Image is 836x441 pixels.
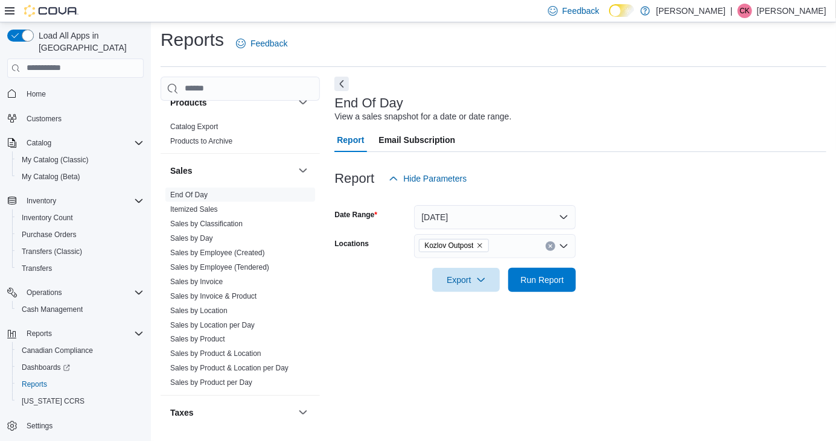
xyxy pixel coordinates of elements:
button: Catalog [2,135,148,151]
a: Dashboards [12,359,148,376]
button: Taxes [296,405,310,420]
a: Sales by Employee (Created) [170,249,265,257]
span: Purchase Orders [22,230,77,240]
button: Run Report [508,268,576,292]
button: [DATE] [414,205,576,229]
a: Catalog Export [170,122,218,131]
span: My Catalog (Classic) [17,153,144,167]
button: Reports [22,326,57,341]
input: Dark Mode [609,4,634,17]
a: Customers [22,112,66,126]
span: Reports [22,326,144,341]
span: Feedback [250,37,287,49]
a: Sales by Product [170,335,225,344]
button: Operations [2,284,148,301]
button: Products [296,95,310,110]
span: Transfers [17,261,144,276]
h3: Taxes [170,407,194,419]
span: Sales by Location per Day [170,320,255,330]
button: Clear input [546,241,555,251]
a: My Catalog (Beta) [17,170,85,184]
span: Reports [22,379,47,389]
a: Feedback [231,31,292,56]
span: Catalog [22,136,144,150]
button: Reports [2,325,148,342]
span: Kozlov Outpost [424,240,473,252]
a: Sales by Product & Location [170,350,261,358]
h3: End Of Day [334,96,403,110]
span: Inventory [22,194,144,208]
button: [US_STATE] CCRS [12,393,148,410]
a: Inventory Count [17,211,78,225]
p: | [730,4,733,18]
span: Sales by Location [170,306,228,316]
p: [PERSON_NAME] [757,4,826,18]
span: Settings [22,418,144,433]
span: Sales by Invoice [170,277,223,287]
a: Home [22,87,51,101]
a: Sales by Employee (Tendered) [170,263,269,271]
span: [US_STATE] CCRS [22,396,85,406]
span: Customers [22,111,144,126]
span: Sales by Product & Location [170,349,261,359]
button: Home [2,85,148,103]
span: Washington CCRS [17,394,144,408]
span: Transfers (Classic) [22,247,82,256]
a: Sales by Product per Day [170,379,252,387]
a: Sales by Product & Location per Day [170,364,289,373]
span: Email Subscription [379,128,456,152]
span: Cash Management [22,305,83,314]
span: Inventory Count [22,213,73,223]
a: Canadian Compliance [17,343,98,358]
a: [US_STATE] CCRS [17,394,89,408]
button: Transfers [12,260,148,277]
span: Purchase Orders [17,227,144,242]
button: Inventory [2,192,148,209]
span: Catalog Export [170,122,218,132]
button: Canadian Compliance [12,342,148,359]
button: Transfers (Classic) [12,243,148,260]
button: Taxes [170,407,293,419]
span: Report [337,128,364,152]
h3: Report [334,171,374,186]
span: Reports [17,377,144,392]
div: Products [161,119,320,153]
span: Cash Management [17,302,144,317]
button: My Catalog (Beta) [12,168,148,185]
span: Sales by Classification [170,219,243,229]
div: Carson Keddy [738,4,752,18]
span: Reports [27,329,52,338]
a: Itemized Sales [170,205,218,214]
a: Sales by Location [170,306,228,315]
h3: Sales [170,165,193,177]
button: Sales [296,163,310,178]
span: Load All Apps in [GEOGRAPHIC_DATA] [34,30,144,54]
span: Settings [27,421,53,431]
button: Sales [170,165,293,177]
a: Sales by Classification [170,220,243,228]
button: Open list of options [559,241,569,251]
span: Sales by Product per Day [170,378,252,388]
a: Reports [17,377,52,392]
button: Settings [2,417,148,434]
span: My Catalog (Classic) [22,155,89,165]
button: Reports [12,376,148,393]
span: Feedback [563,5,599,17]
span: Canadian Compliance [17,343,144,358]
span: Sales by Invoice & Product [170,291,257,301]
a: My Catalog (Classic) [17,153,94,167]
span: Home [27,89,46,99]
span: End Of Day [170,190,208,200]
button: Inventory [22,194,61,208]
button: Inventory Count [12,209,148,226]
button: Purchase Orders [12,226,148,243]
span: CK [740,4,750,18]
span: Inventory [27,196,56,206]
button: Export [432,268,500,292]
span: Catalog [27,138,51,148]
span: Dark Mode [609,17,610,17]
button: Remove Kozlov Outpost from selection in this group [476,242,483,249]
h1: Reports [161,28,224,52]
